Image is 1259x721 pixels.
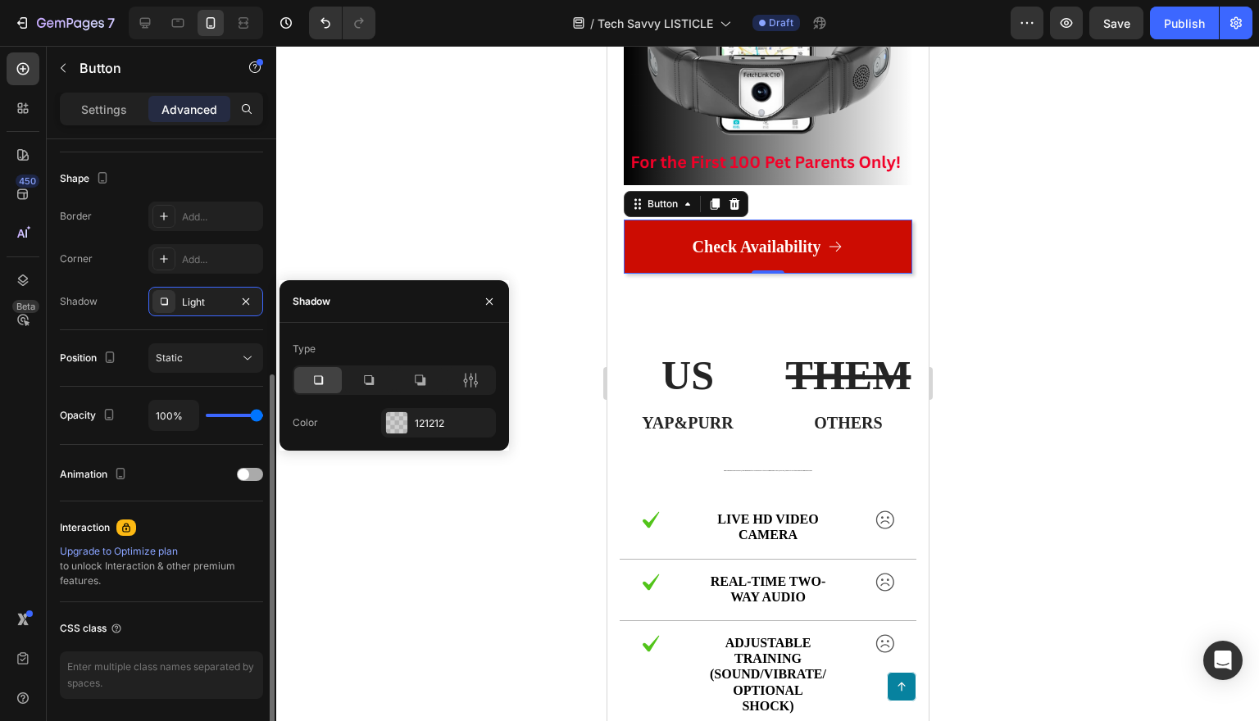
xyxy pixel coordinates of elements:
[1103,16,1130,30] span: Save
[60,464,130,486] div: Animation
[309,7,375,39] div: Undo/Redo
[60,544,263,559] div: Upgrade to Optimize plan
[607,46,929,721] iframe: Design area
[1089,7,1143,39] button: Save
[769,16,793,30] span: Draft
[16,175,39,188] div: 450
[161,101,217,118] p: Advanced
[1150,7,1219,39] button: Publish
[415,416,492,431] div: 121212
[293,294,330,309] div: Shadow
[293,415,318,430] div: Color
[60,520,110,535] div: Interaction
[598,15,713,32] span: Tech Savvy LISTICLE
[81,101,127,118] p: Settings
[12,300,39,313] div: Beta
[590,15,594,32] span: /
[182,295,230,310] div: Light
[149,401,198,430] input: Auto
[60,252,93,266] div: Corner
[60,347,120,370] div: Position
[182,210,259,224] div: Add...
[293,342,316,356] div: Type
[1203,641,1243,680] div: Open Intercom Messenger
[1164,15,1205,32] div: Publish
[60,621,123,636] div: CSS class
[7,7,122,39] button: 7
[60,209,92,224] div: Border
[80,58,219,78] p: Button
[148,343,263,373] button: Static
[60,168,112,190] div: Shape
[156,351,183,364] span: Static
[60,544,263,588] div: to unlock Interaction & other premium features.
[60,405,119,427] div: Opacity
[107,13,115,33] p: 7
[182,252,259,267] div: Add...
[60,294,98,309] div: Shadow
